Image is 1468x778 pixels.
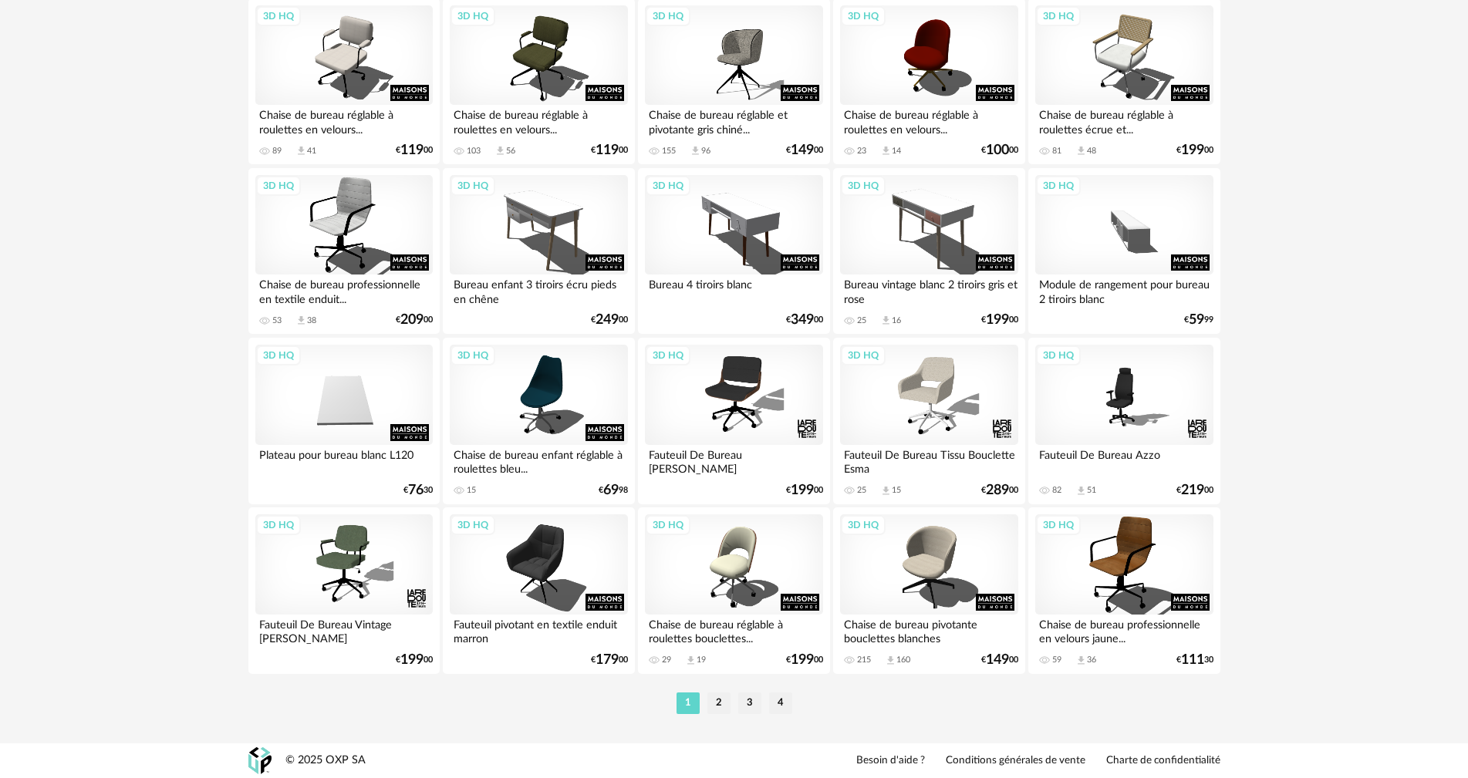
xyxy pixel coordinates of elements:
[981,145,1018,156] div: € 00
[645,445,822,476] div: Fauteuil De Bureau [PERSON_NAME]
[1087,485,1096,496] div: 51
[400,655,424,665] span: 199
[645,105,822,136] div: Chaise de bureau réglable et pivotante gris chiné...
[467,146,481,157] div: 103
[857,655,871,665] div: 215
[248,747,272,774] img: OXP
[1028,168,1220,335] a: 3D HQ Module de rangement pour bureau 2 tiroirs blanc €5999
[596,145,619,156] span: 119
[646,176,690,196] div: 3D HQ
[443,168,634,335] a: 3D HQ Bureau enfant 3 tiroirs écru pieds en chêne €24900
[450,445,627,476] div: Chaise de bureau enfant réglable à roulettes bleu...
[857,315,866,326] div: 25
[986,145,1009,156] span: 100
[856,754,925,768] a: Besoin d'aide ?
[892,485,901,496] div: 15
[786,655,823,665] div: € 00
[645,615,822,645] div: Chaise de bureau réglable à roulettes bouclettes...
[840,615,1017,645] div: Chaise de bureau pivotante bouclettes blanches
[307,315,316,326] div: 38
[841,176,886,196] div: 3D HQ
[841,515,886,535] div: 3D HQ
[451,176,495,196] div: 3D HQ
[256,515,301,535] div: 3D HQ
[685,655,697,666] span: Download icon
[885,655,896,666] span: Download icon
[892,146,901,157] div: 14
[1184,315,1213,325] div: € 99
[443,338,634,504] a: 3D HQ Chaise de bureau enfant réglable à roulettes bleu... 15 €6998
[408,485,424,496] span: 76
[1176,145,1213,156] div: € 00
[307,146,316,157] div: 41
[646,515,690,535] div: 3D HQ
[697,655,706,665] div: 19
[1035,615,1213,645] div: Chaise de bureau professionnelle en velours jaune...
[1036,176,1081,196] div: 3D HQ
[596,315,619,325] span: 249
[896,655,910,665] div: 160
[840,445,1017,476] div: Fauteuil De Bureau Tissu Bouclette Esma
[1106,754,1220,768] a: Charte de confidentialité
[285,753,366,768] div: © 2025 OXP SA
[662,655,671,665] div: 29
[791,315,814,325] span: 349
[1087,146,1096,157] div: 48
[599,485,628,496] div: € 98
[738,692,761,714] li: 3
[1075,655,1087,666] span: Download icon
[506,146,515,157] div: 56
[840,105,1017,136] div: Chaise de bureau réglable à roulettes en velours...
[981,315,1018,325] div: € 00
[646,6,690,26] div: 3D HQ
[986,655,1009,665] span: 149
[256,176,301,196] div: 3D HQ
[701,146,710,157] div: 96
[596,655,619,665] span: 179
[677,692,700,714] li: 1
[1028,507,1220,674] a: 3D HQ Chaise de bureau professionnelle en velours jaune... 59 Download icon 36 €11130
[638,168,829,335] a: 3D HQ Bureau 4 tiroirs blanc €34900
[1036,515,1081,535] div: 3D HQ
[396,145,433,156] div: € 00
[443,507,634,674] a: 3D HQ Fauteuil pivotant en textile enduit marron €17900
[1075,485,1087,497] span: Download icon
[396,655,433,665] div: € 00
[769,692,792,714] li: 4
[272,146,282,157] div: 89
[1036,6,1081,26] div: 3D HQ
[841,6,886,26] div: 3D HQ
[981,655,1018,665] div: € 00
[451,6,495,26] div: 3D HQ
[255,274,433,305] div: Chaise de bureau professionnelle en textile enduit...
[295,145,307,157] span: Download icon
[451,515,495,535] div: 3D HQ
[662,146,676,157] div: 155
[255,445,433,476] div: Plateau pour bureau blanc L120
[256,345,301,365] div: 3D HQ
[833,507,1024,674] a: 3D HQ Chaise de bureau pivotante bouclettes blanches 215 Download icon 160 €14900
[986,485,1009,496] span: 289
[880,145,892,157] span: Download icon
[603,485,619,496] span: 69
[646,345,690,365] div: 3D HQ
[946,754,1085,768] a: Conditions générales de vente
[591,315,628,325] div: € 00
[1035,274,1213,305] div: Module de rangement pour bureau 2 tiroirs blanc
[841,345,886,365] div: 3D HQ
[690,145,701,157] span: Download icon
[591,655,628,665] div: € 00
[1036,345,1081,365] div: 3D HQ
[1181,145,1204,156] span: 199
[1075,145,1087,157] span: Download icon
[1176,485,1213,496] div: € 00
[791,655,814,665] span: 199
[295,315,307,326] span: Download icon
[591,145,628,156] div: € 00
[403,485,433,496] div: € 30
[256,6,301,26] div: 3D HQ
[248,338,440,504] a: 3D HQ Plateau pour bureau blanc L120 €7630
[786,485,823,496] div: € 00
[880,315,892,326] span: Download icon
[1052,146,1061,157] div: 81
